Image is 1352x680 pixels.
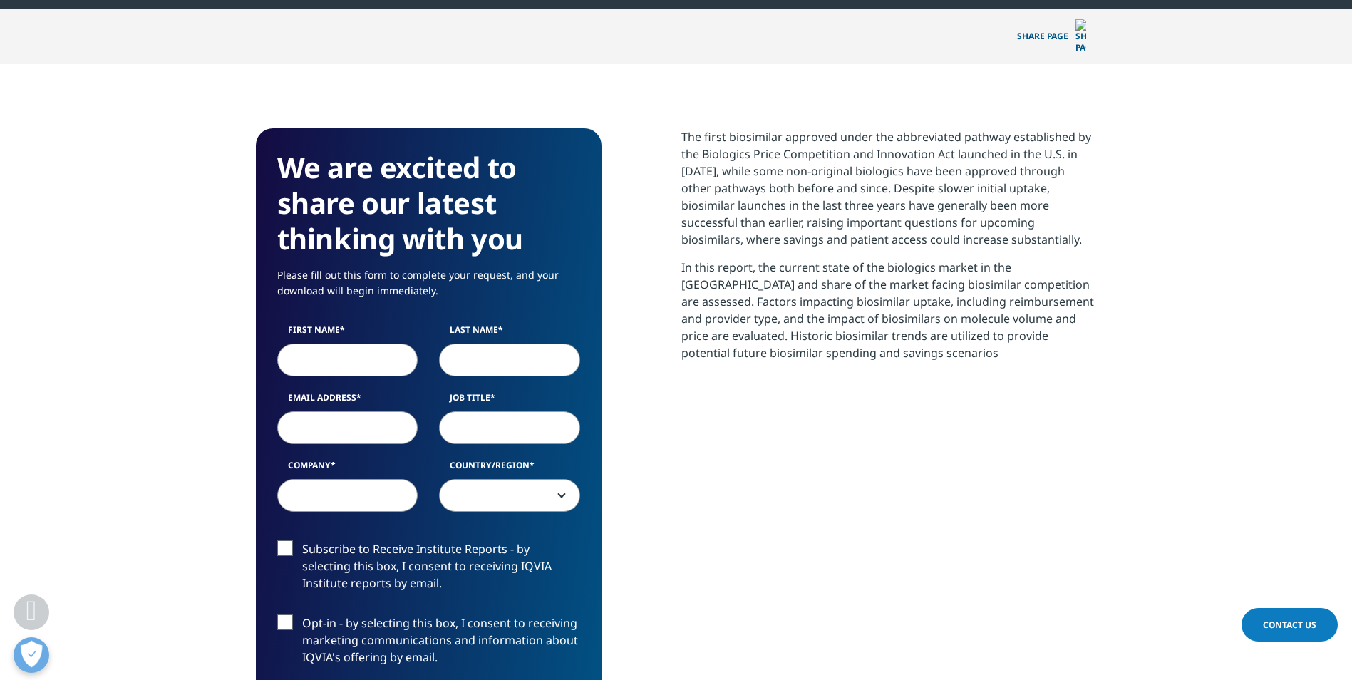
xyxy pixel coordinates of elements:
h3: We are excited to share our latest thinking with you [277,150,580,257]
img: Share PAGE [1075,19,1086,53]
a: Contact Us [1242,608,1338,642]
span: Contact Us [1263,619,1316,631]
p: The first biosimilar approved under the abbreviated pathway established by the Biologics Price Co... [681,128,1097,259]
label: Opt-in - by selecting this box, I consent to receiving marketing communications and information a... [277,614,580,674]
p: In this report, the current state of the biologics market in the [GEOGRAPHIC_DATA] and share of t... [681,259,1097,372]
button: Open Preferences [14,637,49,673]
p: Share PAGE [1006,9,1097,64]
label: Last Name [439,324,580,344]
label: Email Address [277,391,418,411]
button: Share PAGEShare PAGE [1006,9,1097,64]
label: Country/Region [439,459,580,479]
label: First Name [277,324,418,344]
label: Company [277,459,418,479]
p: Please fill out this form to complete your request, and your download will begin immediately. [277,267,580,309]
label: Subscribe to Receive Institute Reports - by selecting this box, I consent to receiving IQVIA Inst... [277,540,580,599]
label: Job Title [439,391,580,411]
